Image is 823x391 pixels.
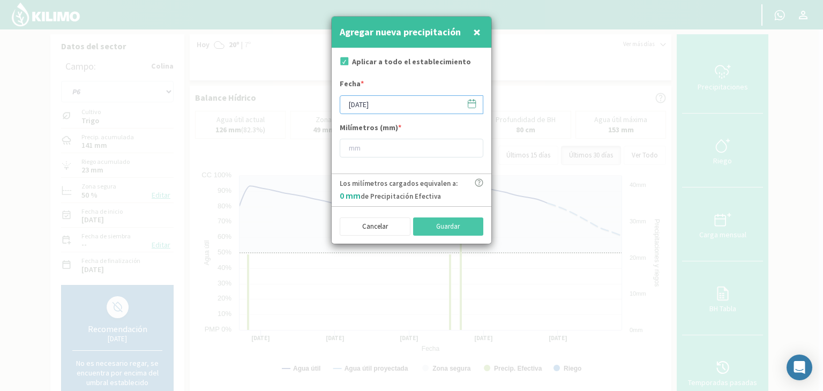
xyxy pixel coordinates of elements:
[473,23,481,41] span: ×
[340,25,461,40] h4: Agregar nueva precipitación
[787,355,812,380] div: Open Intercom Messenger
[413,217,484,236] button: Guardar
[340,217,410,236] button: Cancelar
[470,21,483,43] button: Close
[340,178,458,202] p: Los milímetros cargados equivalen a: de Precipitación Efectiva
[340,190,361,201] span: 0 mm
[340,78,364,92] label: Fecha
[340,139,483,157] input: mm
[352,56,471,67] label: Aplicar a todo el establecimiento
[340,122,401,136] label: Milímetros (mm)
